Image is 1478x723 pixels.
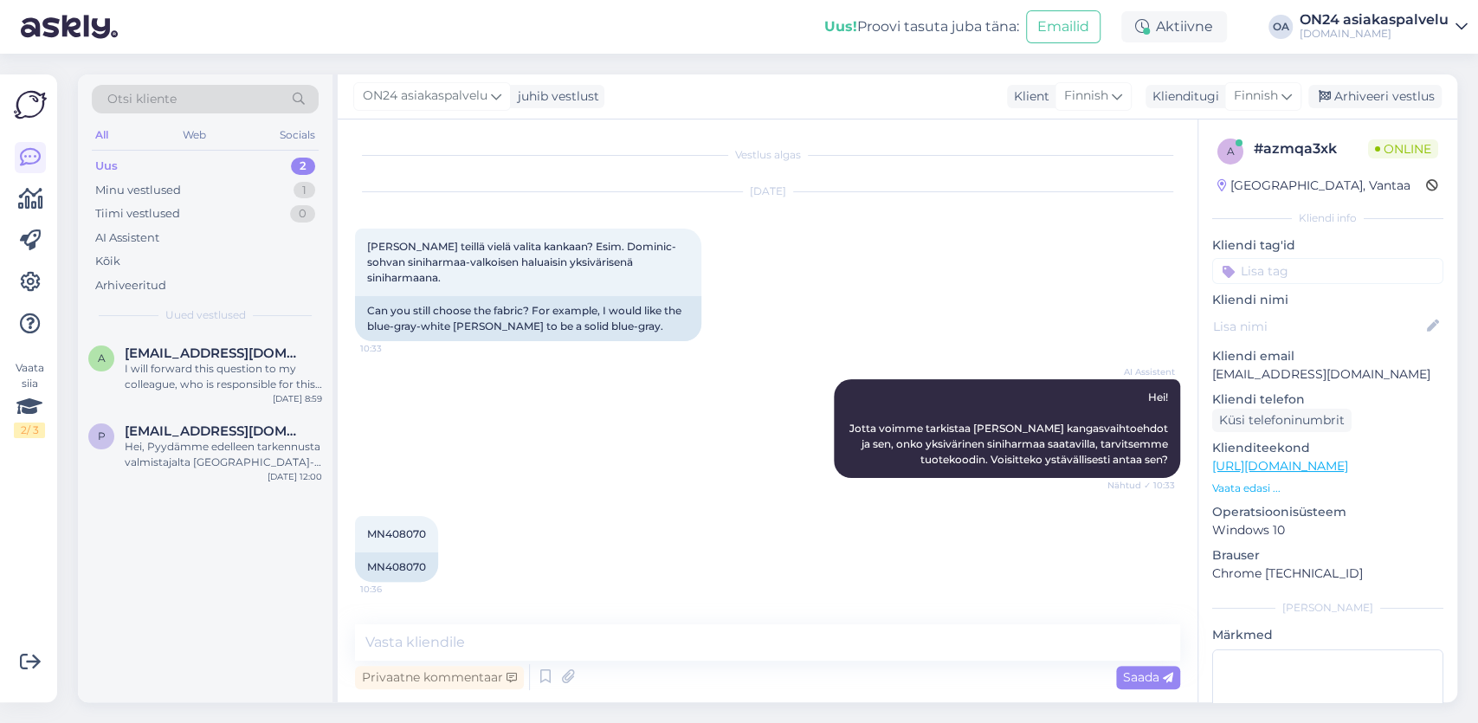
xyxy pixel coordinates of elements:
[1254,139,1368,159] div: # azmqa3xk
[1212,521,1443,539] p: Windows 10
[1110,365,1175,378] span: AI Assistent
[1212,503,1443,521] p: Operatsioonisüsteem
[268,470,322,483] div: [DATE] 12:00
[95,205,180,223] div: Tiimi vestlused
[1212,347,1443,365] p: Kliendi email
[511,87,599,106] div: juhib vestlust
[360,583,425,596] span: 10:36
[1212,546,1443,565] p: Brauser
[1107,479,1175,492] span: Nähtud ✓ 10:33
[849,391,1171,466] span: Hei! Jotta voimme tarkistaa [PERSON_NAME] kangasvaihtoehdot ja sen, onko yksivärinen siniharmaa s...
[14,88,47,121] img: Askly Logo
[95,229,159,247] div: AI Assistent
[107,90,177,108] span: Otsi kliente
[1213,317,1423,336] input: Lisa nimi
[165,307,246,323] span: Uued vestlused
[355,147,1180,163] div: Vestlus algas
[1212,439,1443,457] p: Klienditeekond
[125,423,305,439] span: pipsalai1@gmail.com
[1212,365,1443,384] p: [EMAIL_ADDRESS][DOMAIN_NAME]
[1146,87,1219,106] div: Klienditugi
[355,552,438,582] div: MN408070
[125,361,322,392] div: I will forward this question to my colleague, who is responsible for this. The reply will be here...
[1227,145,1235,158] span: a
[824,16,1019,37] div: Proovi tasuta juba täna:
[291,158,315,175] div: 2
[355,666,524,689] div: Privaatne kommentaar
[1212,481,1443,496] p: Vaata edasi ...
[273,392,322,405] div: [DATE] 8:59
[1212,409,1352,432] div: Küsi telefoninumbrit
[367,240,676,284] span: [PERSON_NAME] teillä vielä valita kankaan? Esim. Dominic-sohvan siniharmaa-valkoisen haluaisin yk...
[367,527,426,540] span: MN408070
[95,158,118,175] div: Uus
[1300,27,1449,41] div: [DOMAIN_NAME]
[95,253,120,270] div: Kõik
[1300,13,1449,27] div: ON24 asiakaspalvelu
[355,184,1180,199] div: [DATE]
[355,296,701,341] div: Can you still choose the fabric? For example, I would like the blue-gray-white [PERSON_NAME] to b...
[95,182,181,199] div: Minu vestlused
[1007,87,1049,106] div: Klient
[1026,10,1100,43] button: Emailid
[1123,669,1173,685] span: Saada
[98,352,106,365] span: a
[1212,210,1443,226] div: Kliendi info
[290,205,315,223] div: 0
[1212,236,1443,255] p: Kliendi tag'id
[1368,139,1438,158] span: Online
[1217,177,1410,195] div: [GEOGRAPHIC_DATA], Vantaa
[14,360,45,438] div: Vaata siia
[1064,87,1108,106] span: Finnish
[276,124,319,146] div: Socials
[1212,458,1348,474] a: [URL][DOMAIN_NAME]
[1212,565,1443,583] p: Chrome [TECHNICAL_ID]
[1308,85,1442,108] div: Arhiveeri vestlus
[294,182,315,199] div: 1
[92,124,112,146] div: All
[98,429,106,442] span: p
[1268,15,1293,39] div: OA
[1212,291,1443,309] p: Kliendi nimi
[1212,600,1443,616] div: [PERSON_NAME]
[179,124,210,146] div: Web
[363,87,487,106] span: ON24 asiakaspalvelu
[824,18,857,35] b: Uus!
[95,277,166,294] div: Arhiveeritud
[1300,13,1468,41] a: ON24 asiakaspalvelu[DOMAIN_NAME]
[360,342,425,355] span: 10:33
[1212,626,1443,644] p: Märkmed
[1234,87,1278,106] span: Finnish
[14,423,45,438] div: 2 / 3
[1212,258,1443,284] input: Lisa tag
[125,439,322,470] div: Hei, Pyydämme edelleen tarkennusta valmistajalta [GEOGRAPHIC_DATA]-lipaston laatikoiden sisämitto...
[1212,391,1443,409] p: Kliendi telefon
[125,345,305,361] span: airts25@gmail.com
[1121,11,1227,42] div: Aktiivne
